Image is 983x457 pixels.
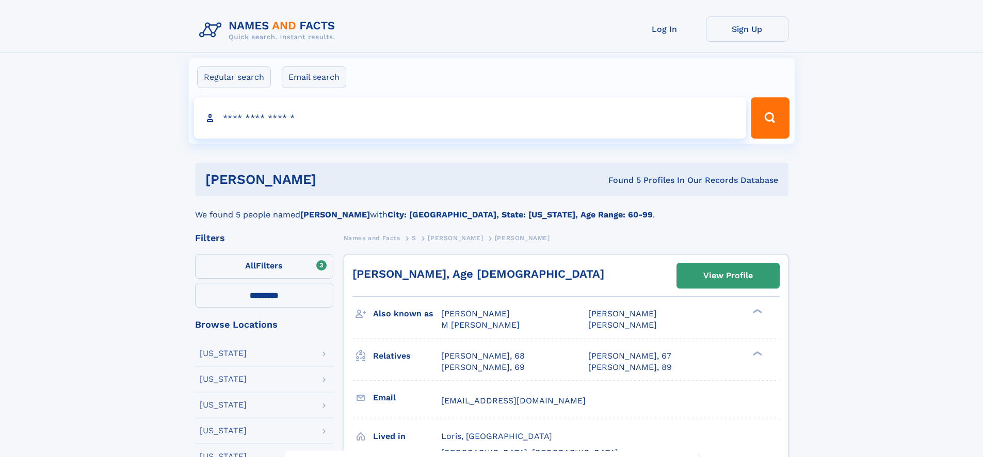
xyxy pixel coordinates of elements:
div: ❯ [750,308,763,315]
span: S [412,234,416,242]
span: Loris, [GEOGRAPHIC_DATA] [441,431,552,441]
span: [EMAIL_ADDRESS][DOMAIN_NAME] [441,396,586,405]
h3: Relatives [373,347,441,365]
span: [PERSON_NAME] [441,309,510,318]
a: [PERSON_NAME] [428,231,483,244]
label: Regular search [197,66,271,88]
a: [PERSON_NAME], 68 [441,350,525,362]
a: [PERSON_NAME], Age [DEMOGRAPHIC_DATA] [352,267,604,280]
h3: Email [373,389,441,407]
img: Logo Names and Facts [195,16,344,44]
div: [US_STATE] [200,349,247,358]
div: [US_STATE] [200,375,247,383]
div: Browse Locations [195,320,333,329]
b: City: [GEOGRAPHIC_DATA], State: [US_STATE], Age Range: 60-99 [388,210,653,219]
div: We found 5 people named with . [195,196,788,221]
span: M [PERSON_NAME] [441,320,520,330]
a: S [412,231,416,244]
a: [PERSON_NAME], 69 [441,362,525,373]
div: ❯ [750,350,763,357]
span: [PERSON_NAME] [588,309,657,318]
a: [PERSON_NAME], 67 [588,350,671,362]
div: [US_STATE] [200,427,247,435]
a: Names and Facts [344,231,400,244]
input: search input [194,97,747,139]
a: [PERSON_NAME], 89 [588,362,672,373]
div: Filters [195,233,333,243]
span: All [245,261,256,270]
h3: Lived in [373,428,441,445]
div: View Profile [703,264,753,287]
div: [US_STATE] [200,401,247,409]
label: Email search [282,66,346,88]
a: Log In [623,16,706,42]
span: [PERSON_NAME] [495,234,550,242]
button: Search Button [751,97,789,139]
a: View Profile [677,263,779,288]
a: Sign Up [706,16,788,42]
span: [PERSON_NAME] [588,320,657,330]
span: [PERSON_NAME] [428,234,483,242]
b: [PERSON_NAME] [300,210,370,219]
div: Found 5 Profiles In Our Records Database [462,175,778,186]
h3: Also known as [373,305,441,323]
label: Filters [195,254,333,279]
h1: [PERSON_NAME] [205,173,462,186]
